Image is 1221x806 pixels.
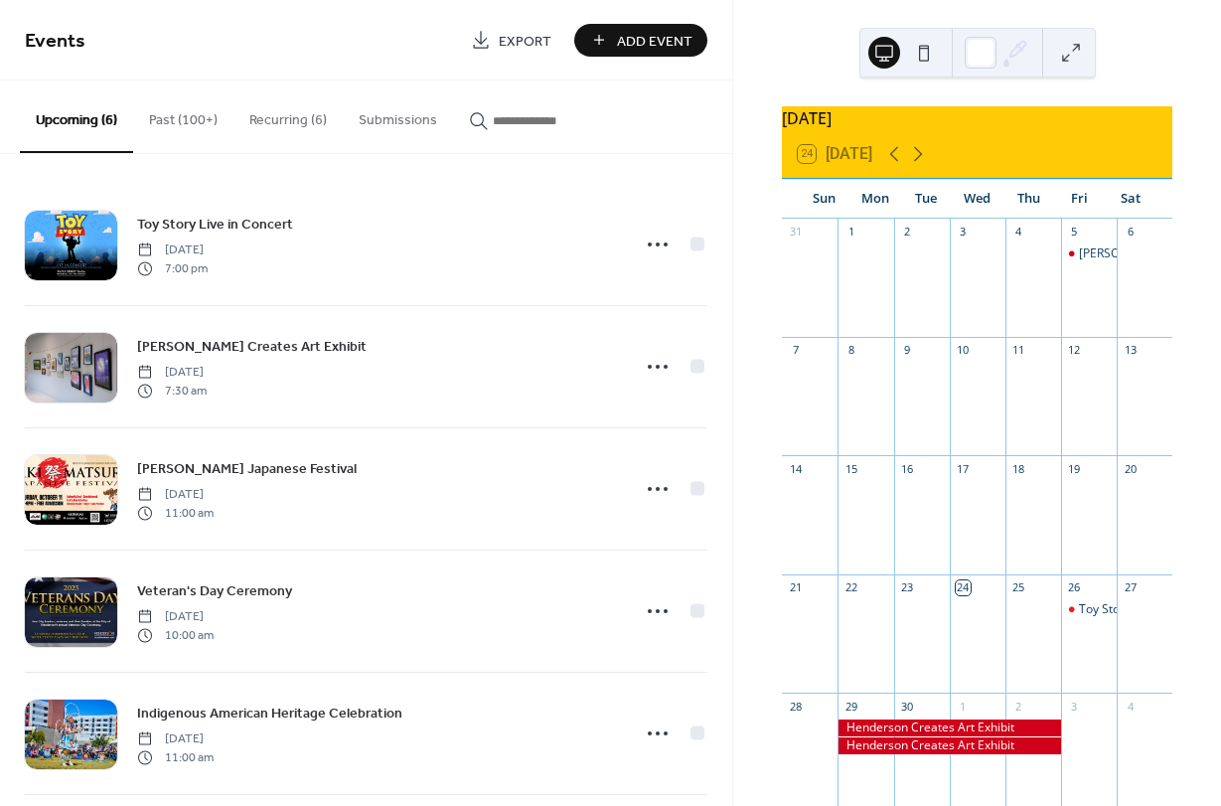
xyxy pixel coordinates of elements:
div: 13 [1123,343,1138,358]
span: [PERSON_NAME] Japanese Festival [137,459,357,480]
div: Henderson Creates Art Exhibit [838,737,1060,754]
span: Indigenous American Heritage Celebration [137,704,402,725]
span: [DATE] [137,608,214,626]
div: 16 [900,461,915,476]
button: Recurring (6) [233,81,343,151]
div: 4 [1011,225,1026,240]
span: 10:00 am [137,626,214,644]
span: 11:00 am [137,504,214,522]
div: 18 [1011,461,1026,476]
button: Add Event [574,24,707,57]
a: [PERSON_NAME] Creates Art Exhibit [137,335,367,358]
div: Sun [798,179,849,219]
div: Wed [952,179,1003,219]
div: 20 [1123,461,1138,476]
div: 10 [956,343,971,358]
div: 12 [1067,343,1082,358]
div: 9 [900,343,915,358]
span: 11:00 am [137,748,214,766]
span: [PERSON_NAME] Creates Art Exhibit [137,337,367,358]
div: 14 [788,461,803,476]
div: Toy Story Live in Concert [1061,601,1117,618]
div: Fri [1054,179,1106,219]
div: 8 [843,343,858,358]
div: Thu [1002,179,1054,219]
div: 29 [843,699,858,714]
span: 7:00 pm [137,259,208,277]
a: Export [456,24,566,57]
div: 1 [843,225,858,240]
span: [DATE] [137,486,214,504]
span: Events [25,22,85,61]
div: 15 [843,461,858,476]
a: Toy Story Live in Concert [137,213,293,236]
div: 2 [1011,699,1026,714]
div: 3 [1067,699,1082,714]
div: 25 [1011,580,1026,595]
div: 26 [1067,580,1082,595]
div: Mon [849,179,901,219]
div: 5 [1067,225,1082,240]
span: [DATE] [137,242,208,259]
a: [PERSON_NAME] Japanese Festival [137,457,357,480]
div: 30 [900,699,915,714]
div: Henderson Creates Art Exhibit [838,720,1060,736]
button: Upcoming (6) [20,81,133,153]
div: 4 [1123,699,1138,714]
div: Tue [900,179,952,219]
a: Indigenous American Heritage Celebration [137,702,402,725]
button: Past (100+) [133,81,233,151]
span: Veteran's Day Ceremony [137,581,292,602]
button: Submissions [343,81,453,151]
div: 11 [1011,343,1026,358]
div: 19 [1067,461,1082,476]
div: 7 [788,343,803,358]
span: [DATE] [137,364,207,382]
div: Henderson Creates Art Exhibit Opening Reception [1061,245,1117,262]
div: 17 [956,461,971,476]
div: 23 [900,580,915,595]
div: 6 [1123,225,1138,240]
div: 21 [788,580,803,595]
span: Toy Story Live in Concert [137,215,293,236]
div: 3 [956,225,971,240]
div: 31 [788,225,803,240]
span: Export [499,31,551,52]
span: [DATE] [137,730,214,748]
div: 27 [1123,580,1138,595]
div: [DATE] [782,106,1172,130]
div: 22 [843,580,858,595]
span: 7:30 am [137,382,207,400]
div: Sat [1105,179,1156,219]
span: Add Event [617,31,692,52]
div: 2 [900,225,915,240]
a: Veteran's Day Ceremony [137,579,292,602]
div: 28 [788,699,803,714]
div: 24 [956,580,971,595]
div: Toy Story Live in Concert [1079,601,1215,618]
div: 1 [956,699,971,714]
